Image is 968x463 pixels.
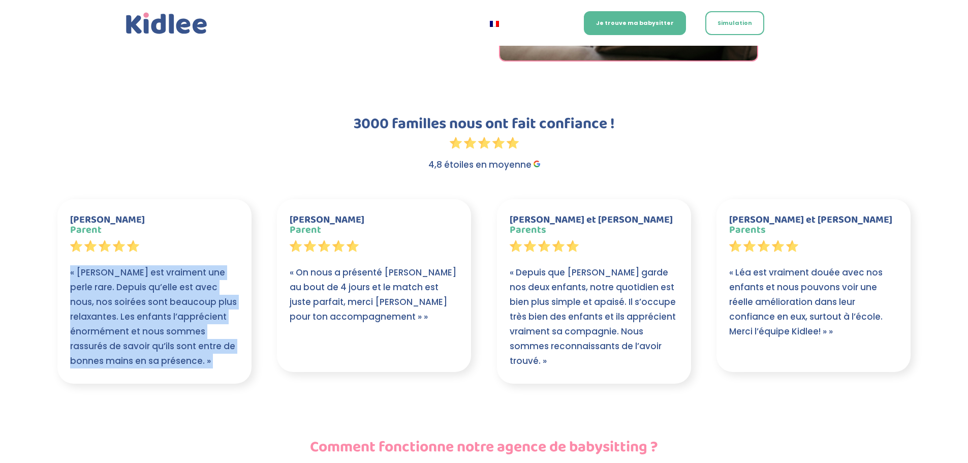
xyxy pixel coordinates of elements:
[159,116,809,137] h2: 3000 familles nous ont fait confiance !
[729,214,898,240] h3: [PERSON_NAME] et [PERSON_NAME]
[290,214,458,240] h3: [PERSON_NAME]
[729,265,898,339] p: « Léa est vraiment douée avec nos enfants et nous pouvons voir une réelle amélioration dans leur ...
[123,10,210,37] a: Kidlee Logo
[584,11,686,35] a: Je trouve ma babysitter
[705,11,764,35] a: Simulation
[123,10,210,37] img: logo_kidlee_bleu
[290,222,321,238] span: Parent
[310,435,658,459] b: Comment fonctionne notre agence de babysitting ?
[290,265,458,324] p: « On nous a présenté [PERSON_NAME] au bout de 4 jours et le match est juste parfait, merci [PERSO...
[490,21,499,27] img: Français
[510,265,678,368] p: « Depuis que [PERSON_NAME] garde nos deux enfants, notre quotidien est bien plus simple et apaisé...
[729,222,766,238] span: Parents
[510,214,678,240] h3: [PERSON_NAME] et [PERSON_NAME]
[70,214,239,240] h3: [PERSON_NAME]
[159,158,809,172] p: 4,8 étoiles en moyenne
[70,265,239,368] p: « [PERSON_NAME] est vraiment une perle rare. Depuis qu’elle est avec nous, nos soirées sont beauc...
[510,222,546,238] span: Parents
[70,222,102,238] span: Parent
